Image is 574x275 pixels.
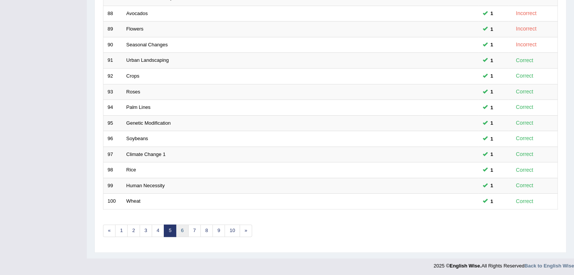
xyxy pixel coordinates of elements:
[488,166,496,174] span: You can still take this question
[488,88,496,96] span: You can still take this question
[126,26,144,32] a: Flowers
[103,100,122,116] td: 94
[152,225,164,237] a: 4
[513,56,537,65] div: Correct
[103,68,122,84] td: 92
[513,72,537,80] div: Correct
[513,181,537,190] div: Correct
[115,225,128,237] a: 1
[488,104,496,112] span: You can still take this question
[126,198,141,204] a: Wheat
[126,42,168,47] a: Seasonal Changes
[140,225,152,237] a: 3
[103,194,122,209] td: 100
[513,9,540,18] div: Incorrect
[103,21,122,37] td: 89
[103,178,122,194] td: 99
[488,119,496,127] span: You can still take this question
[103,6,122,21] td: 88
[240,225,252,237] a: »
[103,162,122,178] td: 98
[126,183,165,188] a: Human Necessity
[103,37,122,53] td: 90
[127,225,140,237] a: 2
[513,103,537,112] div: Correct
[513,150,537,159] div: Correct
[126,120,171,126] a: Genetic Modification
[513,40,540,49] div: Incorrect
[126,167,136,173] a: Rice
[225,225,240,237] a: 10
[488,182,496,189] span: You can still take this question
[103,131,122,147] td: 96
[103,84,122,100] td: 93
[126,11,148,16] a: Avocados
[212,225,225,237] a: 9
[513,166,537,174] div: Correct
[126,104,151,110] a: Palm Lines
[103,53,122,69] td: 91
[513,134,537,143] div: Correct
[513,197,537,206] div: Correct
[488,41,496,49] span: You can still take this question
[126,89,140,95] a: Roses
[488,135,496,143] span: You can still take this question
[188,225,201,237] a: 7
[103,225,115,237] a: «
[176,225,188,237] a: 6
[126,73,140,79] a: Crops
[126,136,148,141] a: Soybeans
[513,119,537,127] div: Correct
[103,115,122,131] td: 95
[449,263,481,269] strong: English Wise.
[126,151,166,157] a: Climate Change 1
[513,87,537,96] div: Correct
[434,258,574,269] div: 2025 © All Rights Reserved
[200,225,213,237] a: 8
[126,57,169,63] a: Urban Landscaping
[103,147,122,162] td: 97
[488,197,496,205] span: You can still take this question
[488,9,496,17] span: You can still take this question
[488,72,496,80] span: You can still take this question
[488,150,496,158] span: You can still take this question
[488,57,496,64] span: You can still take this question
[164,225,176,237] a: 5
[513,24,540,33] div: Incorrect
[525,263,574,269] a: Back to English Wise
[488,25,496,33] span: You can still take this question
